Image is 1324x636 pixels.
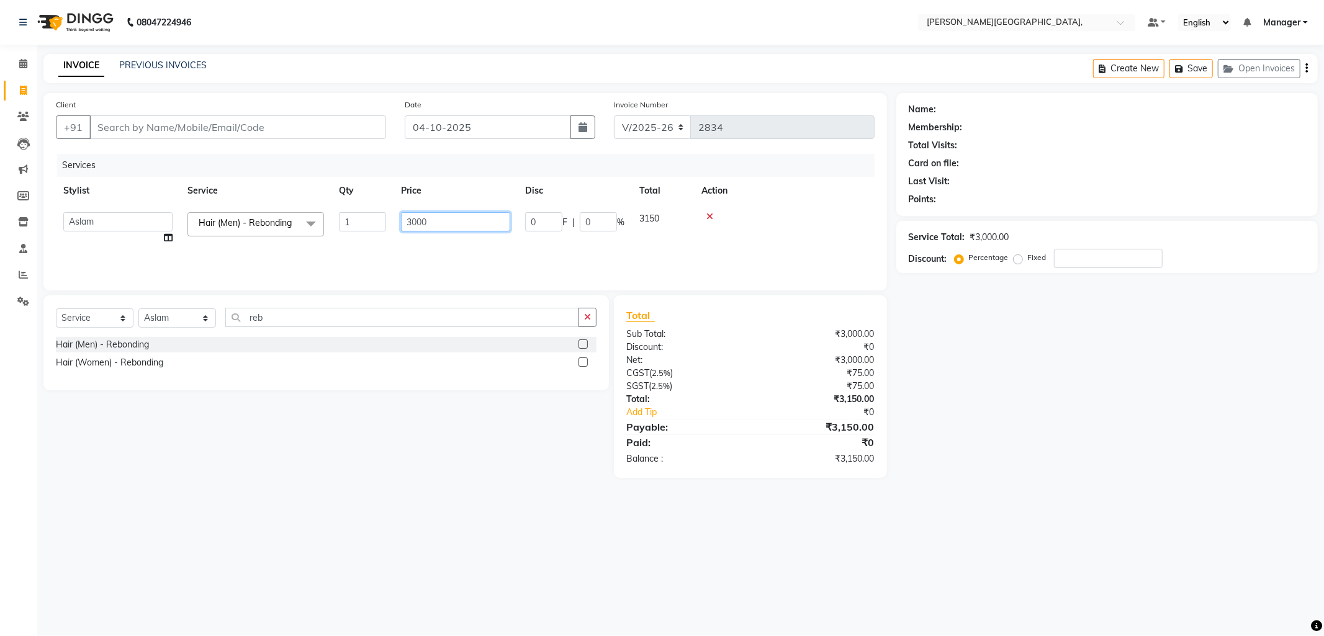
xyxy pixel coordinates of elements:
button: +91 [56,115,91,139]
th: Disc [518,177,632,205]
span: Manager [1263,16,1300,29]
div: Balance : [617,452,750,465]
label: Client [56,99,76,110]
div: Total: [617,393,750,406]
div: ₹75.00 [750,367,884,380]
input: Search by Name/Mobile/Email/Code [89,115,386,139]
th: Service [180,177,331,205]
th: Price [394,177,518,205]
div: Discount: [909,253,947,266]
th: Action [694,177,875,205]
div: Payable: [617,419,750,434]
div: ( ) [617,367,750,380]
div: ₹0 [773,406,884,419]
div: ₹75.00 [750,380,884,393]
div: ₹3,150.00 [750,452,884,465]
label: Date [405,99,421,110]
div: ₹0 [750,435,884,450]
div: Net: [617,354,750,367]
a: Add Tip [617,406,773,419]
div: Service Total: [909,231,965,244]
button: Save [1169,59,1213,78]
div: Last Visit: [909,175,950,188]
span: SGST [626,380,649,392]
div: ₹3,000.00 [970,231,1009,244]
label: Percentage [969,252,1009,263]
div: Name: [909,103,937,116]
div: ₹3,000.00 [750,354,884,367]
div: Card on file: [909,157,960,170]
span: Total [626,309,655,322]
button: Open Invoices [1218,59,1300,78]
span: | [572,216,575,229]
div: ( ) [617,380,750,393]
div: Hair (Men) - Rebonding [56,338,149,351]
button: Create New [1093,59,1164,78]
input: Search or Scan [225,308,579,327]
a: PREVIOUS INVOICES [119,60,207,71]
span: 2.5% [652,368,670,378]
b: 08047224946 [137,5,191,40]
span: F [562,216,567,229]
div: ₹3,000.00 [750,328,884,341]
div: ₹3,150.00 [750,419,884,434]
span: 3150 [639,213,659,224]
label: Invoice Number [614,99,668,110]
div: Hair (Women) - Rebonding [56,356,163,369]
div: ₹0 [750,341,884,354]
th: Total [632,177,694,205]
span: % [617,216,624,229]
div: Points: [909,193,937,206]
div: Services [57,154,884,177]
div: Membership: [909,121,963,134]
div: Paid: [617,435,750,450]
a: x [292,217,297,228]
th: Qty [331,177,394,205]
div: ₹3,150.00 [750,393,884,406]
div: Sub Total: [617,328,750,341]
label: Fixed [1028,252,1047,263]
span: 2.5% [651,381,670,391]
div: Total Visits: [909,139,958,152]
a: INVOICE [58,55,104,77]
th: Stylist [56,177,180,205]
div: Discount: [617,341,750,354]
span: Hair (Men) - Rebonding [199,217,292,228]
span: CGST [626,367,649,378]
img: logo [32,5,117,40]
